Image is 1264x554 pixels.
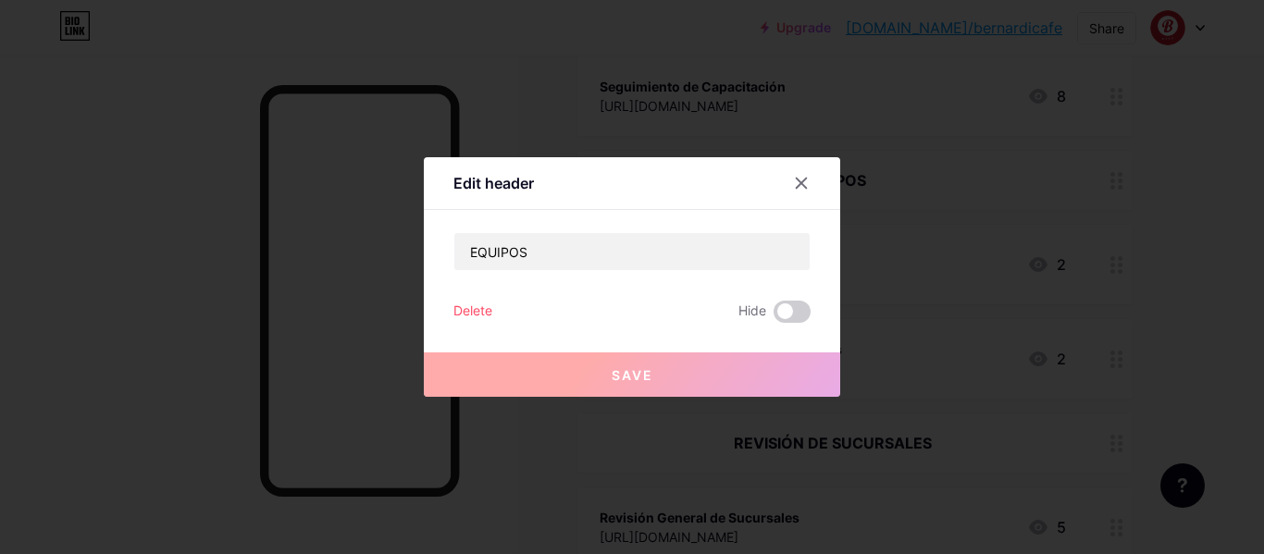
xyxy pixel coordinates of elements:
[738,301,766,323] span: Hide
[612,367,653,383] span: Save
[424,352,840,397] button: Save
[454,233,810,270] input: Title
[453,301,492,323] div: Delete
[453,172,534,194] div: Edit header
